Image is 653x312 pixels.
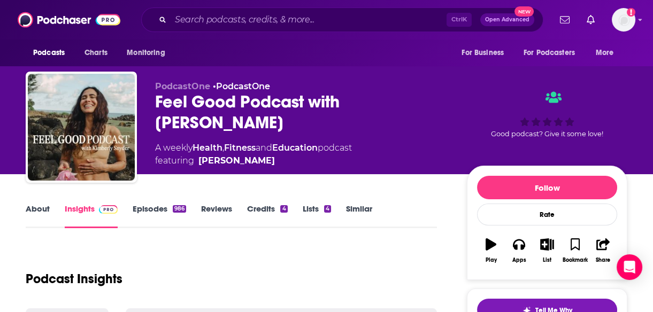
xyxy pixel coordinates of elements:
[26,271,122,287] h1: Podcast Insights
[272,143,318,153] a: Education
[533,231,561,270] button: List
[467,81,627,148] div: Good podcast? Give it some love!
[477,231,505,270] button: Play
[556,11,574,29] a: Show notifications dropdown
[582,11,599,29] a: Show notifications dropdown
[563,257,588,263] div: Bookmark
[213,81,270,91] span: •
[491,130,603,138] span: Good podcast? Give it some love!
[596,257,610,263] div: Share
[524,45,575,60] span: For Podcasters
[477,176,617,199] button: Follow
[201,204,232,228] a: Reviews
[127,45,165,60] span: Monitoring
[224,143,256,153] a: Fitness
[517,43,590,63] button: open menu
[346,204,372,228] a: Similar
[514,6,534,17] span: New
[486,257,497,263] div: Play
[193,143,222,153] a: Health
[198,154,275,167] a: Kimberly Snyder
[303,204,331,228] a: Lists4
[324,205,331,213] div: 4
[133,204,186,228] a: Episodes986
[543,257,551,263] div: List
[454,43,517,63] button: open menu
[26,204,50,228] a: About
[141,7,543,32] div: Search podcasts, credits, & more...
[612,8,635,32] img: User Profile
[627,8,635,17] svg: Add a profile image
[33,45,65,60] span: Podcasts
[505,231,533,270] button: Apps
[78,43,114,63] a: Charts
[447,13,472,27] span: Ctrl K
[485,17,529,22] span: Open Advanced
[222,143,224,153] span: ,
[65,204,118,228] a: InsightsPodchaser Pro
[119,43,179,63] button: open menu
[477,204,617,225] div: Rate
[596,45,614,60] span: More
[280,205,287,213] div: 4
[612,8,635,32] button: Show profile menu
[617,254,642,280] div: Open Intercom Messenger
[26,43,79,63] button: open menu
[247,204,287,228] a: Credits4
[561,231,589,270] button: Bookmark
[173,205,186,213] div: 986
[612,8,635,32] span: Logged in as megcassidy
[171,11,447,28] input: Search podcasts, credits, & more...
[155,142,352,167] div: A weekly podcast
[99,205,118,214] img: Podchaser Pro
[589,231,617,270] button: Share
[155,154,352,167] span: featuring
[462,45,504,60] span: For Business
[512,257,526,263] div: Apps
[216,81,270,91] a: PodcastOne
[18,10,120,30] img: Podchaser - Follow, Share and Rate Podcasts
[256,143,272,153] span: and
[28,74,135,181] img: Feel Good Podcast with Kimberly Snyder
[84,45,107,60] span: Charts
[480,13,534,26] button: Open AdvancedNew
[155,81,210,91] span: PodcastOne
[588,43,627,63] button: open menu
